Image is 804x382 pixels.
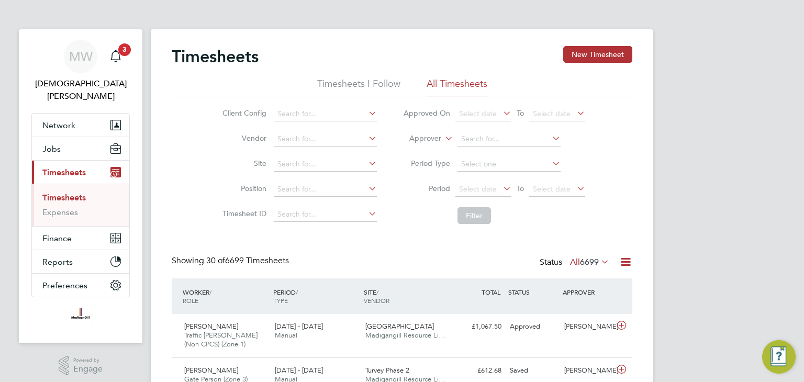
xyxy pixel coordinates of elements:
span: Matthew Wise [31,77,130,103]
span: Finance [42,233,72,243]
button: Jobs [32,137,129,160]
div: WORKER [180,283,271,310]
span: Timesheets [42,167,86,177]
span: Select date [459,184,497,194]
span: To [513,106,527,120]
span: ROLE [183,296,198,305]
label: Period Type [403,159,450,168]
label: Site [219,159,266,168]
div: APPROVER [560,283,615,301]
input: Search for... [274,207,377,222]
div: [PERSON_NAME] [560,362,615,379]
input: Search for... [274,182,377,197]
span: Select date [459,109,497,118]
span: Network [42,120,75,130]
button: Finance [32,227,129,250]
input: Select one [457,157,561,172]
span: Traffic [PERSON_NAME] (Non CPCS) (Zone 1) [184,331,258,349]
div: STATUS [506,283,560,301]
span: Select date [533,109,571,118]
span: Madigangill Resource Li… [365,331,445,340]
div: Timesheets [32,184,129,226]
span: [PERSON_NAME] [184,322,238,331]
nav: Main navigation [19,29,142,343]
a: 3 [105,40,126,73]
div: £612.68 [451,362,506,379]
span: 6699 [580,257,599,267]
span: TYPE [273,296,288,305]
input: Search for... [457,132,561,147]
label: All [570,257,609,267]
div: Approved [506,318,560,335]
span: Powered by [73,356,103,365]
span: Turvey Phase 2 [365,366,409,375]
span: [PERSON_NAME] [184,366,238,375]
span: Manual [275,331,297,340]
a: Go to home page [31,308,130,324]
div: [PERSON_NAME] [560,318,615,335]
label: Client Config [219,108,266,118]
span: [GEOGRAPHIC_DATA] [365,322,434,331]
input: Search for... [274,132,377,147]
label: Approver [394,133,441,144]
span: / [296,288,298,296]
img: madigangill-logo-retina.png [69,308,92,324]
div: Showing [172,255,291,266]
span: Jobs [42,144,61,154]
span: 30 of [206,255,225,266]
span: [DATE] - [DATE] [275,366,323,375]
a: Expenses [42,207,78,217]
li: Timesheets I Follow [317,77,400,96]
span: VENDOR [364,296,389,305]
span: 6699 Timesheets [206,255,289,266]
span: / [376,288,378,296]
label: Approved On [403,108,450,118]
span: TOTAL [482,288,500,296]
button: Engage Resource Center [762,340,796,374]
a: Timesheets [42,193,86,203]
div: PERIOD [271,283,361,310]
label: Vendor [219,133,266,143]
span: Select date [533,184,571,194]
button: Timesheets [32,161,129,184]
div: £1,067.50 [451,318,506,335]
div: SITE [361,283,452,310]
a: MW[DEMOGRAPHIC_DATA][PERSON_NAME] [31,40,130,103]
span: MW [69,50,93,63]
a: Powered byEngage [59,356,103,376]
label: Period [403,184,450,193]
input: Search for... [274,107,377,121]
span: / [209,288,211,296]
li: All Timesheets [427,77,487,96]
h2: Timesheets [172,46,259,67]
span: [DATE] - [DATE] [275,322,323,331]
span: Preferences [42,280,87,290]
label: Timesheet ID [219,209,266,218]
span: To [513,182,527,195]
div: Saved [506,362,560,379]
div: Status [540,255,611,270]
button: Preferences [32,274,129,297]
span: 3 [118,43,131,56]
span: Engage [73,365,103,374]
button: Reports [32,250,129,273]
label: Position [219,184,266,193]
span: Reports [42,257,73,267]
button: New Timesheet [563,46,632,63]
button: Network [32,114,129,137]
input: Search for... [274,157,377,172]
button: Filter [457,207,491,224]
